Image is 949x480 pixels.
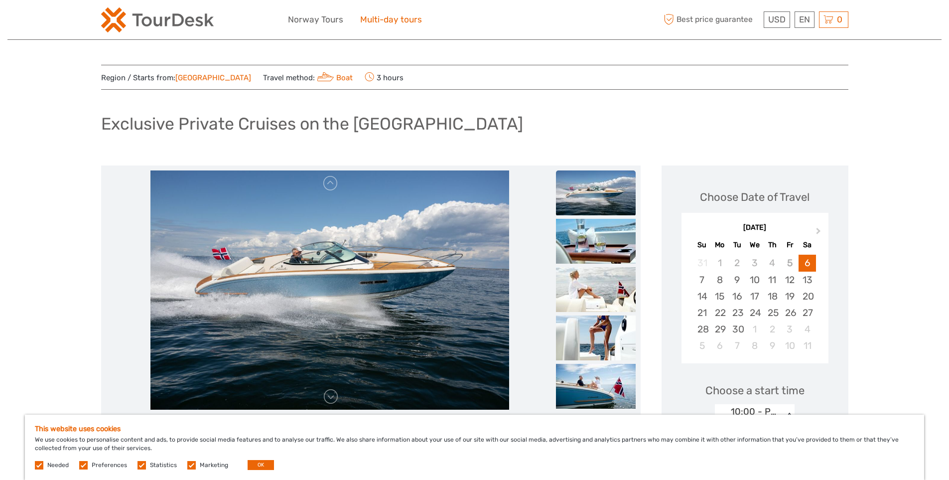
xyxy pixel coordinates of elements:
a: Norway Tours [288,12,343,27]
button: OK [248,460,274,470]
div: Choose Thursday, October 9th, 2025 [764,337,781,354]
div: Choose Monday, September 29th, 2025 [711,321,728,337]
button: Open LiveChat chat widget [115,15,127,27]
a: [GEOGRAPHIC_DATA] [175,73,251,82]
div: Choose Sunday, September 14th, 2025 [693,288,711,305]
p: We're away right now. Please check back later! [14,17,113,25]
div: Choose Tuesday, September 16th, 2025 [728,288,746,305]
div: Choose Tuesday, September 9th, 2025 [728,272,746,288]
img: c9af2e2ecc3d4587bbef6052aa75adad_slider_thumbnail.jpeg [556,219,636,264]
span: Region / Starts from: [101,73,251,83]
div: Choose Thursday, September 25th, 2025 [764,305,781,321]
span: Best price guarantee [662,11,761,28]
div: Not available Friday, September 5th, 2025 [781,255,799,271]
div: Choose Saturday, September 6th, 2025 [799,255,816,271]
div: Choose Sunday, October 5th, 2025 [693,337,711,354]
div: Sa [799,238,816,252]
div: Choose Wednesday, September 10th, 2025 [746,272,763,288]
img: eb602b454ca1403aa59aa6fc4aaf270c_slider_thumbnail.jpeg [556,364,636,409]
div: Choose Saturday, September 13th, 2025 [799,272,816,288]
div: Not available Tuesday, September 2nd, 2025 [728,255,746,271]
div: Choose Tuesday, September 30th, 2025 [728,321,746,337]
div: Th [764,238,781,252]
img: 2254-3441b4b5-4e5f-4d00-b396-31f1d84a6ebf_logo_small.png [101,7,214,32]
div: Choose Thursday, October 2nd, 2025 [764,321,781,337]
div: Choose Wednesday, October 8th, 2025 [746,337,763,354]
div: Choose Thursday, September 11th, 2025 [764,272,781,288]
div: Choose Tuesday, October 7th, 2025 [728,337,746,354]
span: 3 hours [365,70,404,84]
img: 0755f4a14e964c11a65d0a467bd1c325_slider_thumbnail.jpeg [556,267,636,312]
div: Choose Wednesday, September 24th, 2025 [746,305,763,321]
div: Choose Wednesday, October 1st, 2025 [746,321,763,337]
div: Choose Monday, September 8th, 2025 [711,272,728,288]
div: Choose Thursday, September 18th, 2025 [764,288,781,305]
div: Not available Wednesday, September 3rd, 2025 [746,255,763,271]
div: Fr [781,238,799,252]
div: We [746,238,763,252]
h5: This website uses cookies [35,425,914,433]
div: Choose Friday, September 26th, 2025 [781,305,799,321]
div: Choose Tuesday, September 23rd, 2025 [728,305,746,321]
div: EN [795,11,814,28]
span: 0 [835,14,844,24]
div: month 2025-09 [684,255,825,354]
div: Choose Friday, September 12th, 2025 [781,272,799,288]
a: Boat [315,73,353,82]
div: Choose Monday, October 6th, 2025 [711,337,728,354]
div: Choose Saturday, September 20th, 2025 [799,288,816,305]
img: b2bd3fa7825d405d9e4911eaee8b3a65_main_slider.jpeg [150,170,509,410]
div: 10:00 - Private Tour [731,405,779,418]
div: Choose Monday, September 15th, 2025 [711,288,728,305]
div: Choose Friday, September 19th, 2025 [781,288,799,305]
div: We use cookies to personalise content and ads, to provide social media features and to analyse ou... [25,415,924,480]
div: Not available Monday, September 1st, 2025 [711,255,728,271]
div: Choose Date of Travel [700,189,810,205]
div: Choose Saturday, October 4th, 2025 [799,321,816,337]
div: Not available Thursday, September 4th, 2025 [764,255,781,271]
button: Next Month [812,225,827,241]
span: Travel method: [263,70,353,84]
span: USD [768,14,786,24]
div: Tu [728,238,746,252]
div: [DATE] [681,223,828,233]
div: < > [785,413,794,423]
div: Choose Monday, September 22nd, 2025 [711,305,728,321]
div: Choose Friday, October 3rd, 2025 [781,321,799,337]
div: Su [693,238,711,252]
label: Needed [47,461,69,470]
label: Statistics [150,461,177,470]
div: Mo [711,238,728,252]
img: b2bd3fa7825d405d9e4911eaee8b3a65_slider_thumbnail.jpeg [556,170,636,215]
div: Choose Friday, October 10th, 2025 [781,337,799,354]
label: Marketing [200,461,228,470]
div: Choose Sunday, September 21st, 2025 [693,305,711,321]
div: Choose Sunday, September 28th, 2025 [693,321,711,337]
div: Choose Saturday, September 27th, 2025 [799,305,816,321]
span: Choose a start time [705,383,805,398]
div: Choose Saturday, October 11th, 2025 [799,337,816,354]
h1: Exclusive Private Cruises on the [GEOGRAPHIC_DATA] [101,114,523,134]
img: 4555055c40034a2fb7e46fe7f46b57d4_slider_thumbnail.jpeg [556,316,636,360]
label: Preferences [92,461,127,470]
div: Choose Sunday, September 7th, 2025 [693,272,711,288]
a: Multi-day tours [360,12,422,27]
div: Choose Wednesday, September 17th, 2025 [746,288,763,305]
div: Not available Sunday, August 31st, 2025 [693,255,711,271]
